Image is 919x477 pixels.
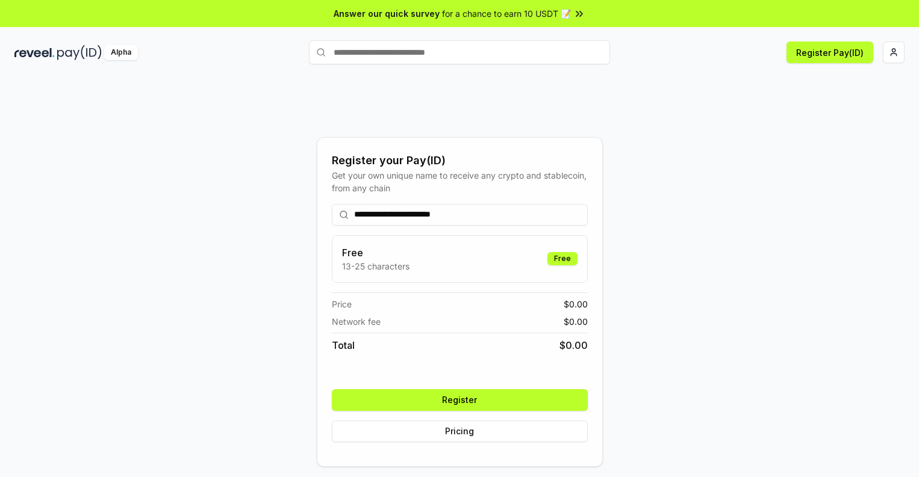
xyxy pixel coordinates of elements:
[564,315,588,328] span: $ 0.00
[332,169,588,194] div: Get your own unique name to receive any crypto and stablecoin, from any chain
[342,260,410,272] p: 13-25 characters
[57,45,102,60] img: pay_id
[559,338,588,352] span: $ 0.00
[442,7,571,20] span: for a chance to earn 10 USDT 📝
[332,315,381,328] span: Network fee
[334,7,440,20] span: Answer our quick survey
[332,298,352,310] span: Price
[14,45,55,60] img: reveel_dark
[332,338,355,352] span: Total
[104,45,138,60] div: Alpha
[332,420,588,442] button: Pricing
[332,389,588,411] button: Register
[342,245,410,260] h3: Free
[564,298,588,310] span: $ 0.00
[547,252,578,265] div: Free
[787,42,873,63] button: Register Pay(ID)
[332,152,588,169] div: Register your Pay(ID)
